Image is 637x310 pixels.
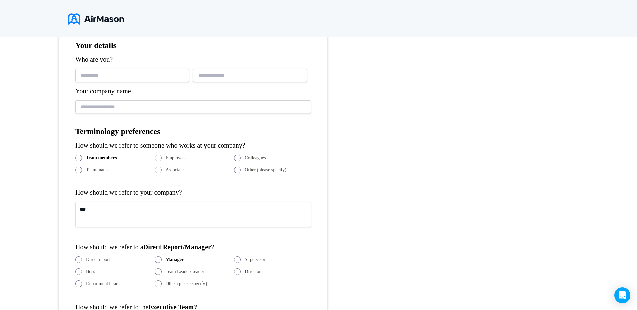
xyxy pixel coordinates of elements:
[75,56,311,63] div: Who are you?
[143,243,211,251] b: Direct Report/Manager
[68,11,124,28] img: logo
[166,281,207,287] span: Other (please specify)
[166,257,184,262] span: Manager
[86,257,110,262] span: Direct report
[75,127,311,136] h1: Terminology preferences
[245,269,261,274] span: Director
[166,269,204,274] span: Team Leader/Leader
[614,287,630,303] div: Open Intercom Messenger
[75,41,311,50] h1: Your details
[75,142,311,149] div: How should we refer to someone who works at your company?
[75,243,311,251] div: How should we refer to a ?
[86,155,117,161] span: Team members
[86,269,95,274] span: Boss
[75,189,311,196] div: How should we refer to your company?
[245,257,265,262] span: Supervisor
[166,167,186,173] span: Associates
[245,155,266,161] span: Colleagues
[86,167,108,173] span: Team mates
[75,87,311,95] div: Your company name
[166,155,186,161] span: Employees
[86,281,118,287] span: Department head
[245,167,286,173] span: Other (please specify)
